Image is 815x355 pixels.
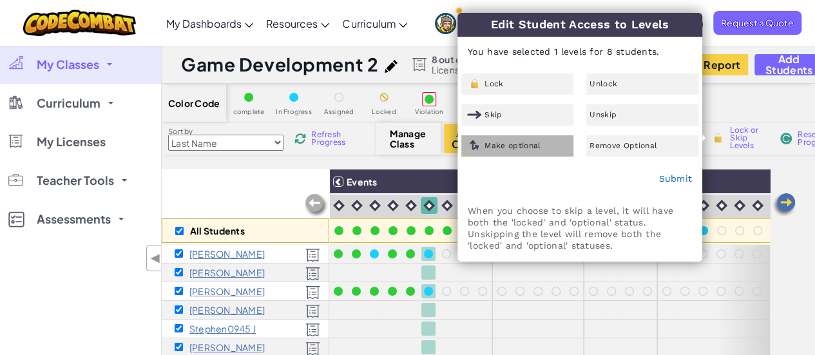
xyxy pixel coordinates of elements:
[369,200,381,211] img: IconIntro.svg
[484,142,541,149] span: Make optional
[730,126,768,149] span: Lock or Skip Levels
[311,131,351,146] span: Refresh Progress
[765,53,812,75] span: Add Students
[780,133,792,144] img: IconReset.svg
[294,133,306,144] img: IconReload.svg
[336,6,414,41] a: Curriculum
[590,111,617,119] span: Unskip
[189,286,265,296] p: Christopher G
[305,267,320,281] img: Licensed
[414,108,443,115] span: Violation
[189,342,265,352] p: David L
[166,17,242,30] span: My Dashboards
[467,109,482,120] img: IconSkippedLevel.svg
[716,200,727,211] img: IconIntro.svg
[444,124,502,153] button: Assign Content
[333,200,345,211] img: IconIntro.svg
[428,3,538,43] a: My Account
[324,108,354,115] span: Assigned
[432,64,506,75] span: Licenses Applied
[734,200,745,211] img: IconIntro.svg
[150,249,161,267] span: ◀
[168,98,220,108] span: Color Code
[711,132,725,144] img: IconLock.svg
[189,267,265,278] p: mohamad berer B
[305,323,320,337] img: Licensed
[37,175,114,186] span: Teacher Tools
[37,97,101,109] span: Curriculum
[276,108,312,115] span: In Progress
[387,200,399,211] img: IconIntro.svg
[405,200,417,211] img: IconIntro.svg
[189,249,265,259] p: Isaiah B
[266,17,318,30] span: Resources
[303,193,329,218] img: Arrow_Left_Inactive.png
[435,13,456,34] img: avatar
[432,54,506,64] span: 8 out of 17
[457,13,702,37] h3: Edit Student Access to Levels
[752,200,763,211] img: IconIntro.svg
[484,111,502,119] span: Skip
[770,200,781,211] img: IconIntro.svg
[37,136,106,148] span: My Licenses
[37,213,111,225] span: Assessments
[347,176,377,187] span: Events
[590,80,617,88] span: Unlock
[590,142,657,149] span: Remove Optional
[658,173,692,184] a: Submit
[23,10,136,36] img: CodeCombat logo
[168,126,283,137] label: Sort by
[468,205,692,251] p: When you choose to skip a level, it will have both the 'locked' and 'optional' status. Unskipping...
[233,108,265,115] span: complete
[467,140,482,151] img: IconOptionalLevel.svg
[771,192,797,218] img: Arrow_Left.png
[385,60,398,73] img: iconPencil.svg
[189,305,265,315] p: Michael G
[305,304,320,318] img: Licensed
[160,6,260,41] a: My Dashboards
[423,200,435,211] img: IconIntro.svg
[189,323,256,334] p: Stephen0945 J
[305,285,320,300] img: Licensed
[181,52,378,77] h1: Game Development 2
[467,78,482,90] img: IconLock.svg
[190,225,245,236] p: All Students
[390,128,428,149] span: Manage Class
[372,108,396,115] span: Locked
[484,80,503,88] span: Lock
[546,6,710,41] a: English ([GEOGRAPHIC_DATA])
[342,17,396,30] span: Curriculum
[441,200,453,211] img: IconIntro.svg
[260,6,336,41] a: Resources
[37,59,99,70] span: My Classes
[458,36,702,67] p: You have selected 1 levels for 8 students.
[305,248,320,262] img: Licensed
[351,200,363,211] img: IconIntro.svg
[698,200,709,211] img: IconIntro.svg
[713,11,801,35] a: Request a Quote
